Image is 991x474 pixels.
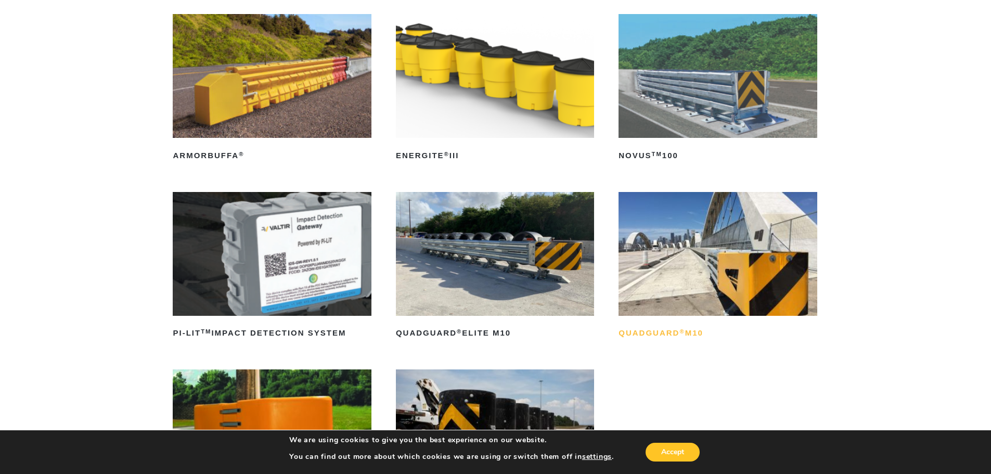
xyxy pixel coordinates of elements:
[619,147,817,164] h2: NOVUS 100
[396,14,594,164] a: ENERGITE®III
[201,328,211,335] sup: TM
[396,325,594,342] h2: QuadGuard Elite M10
[173,192,371,342] a: PI-LITTMImpact Detection System
[619,325,817,342] h2: QuadGuard M10
[289,452,614,462] p: You can find out more about which cookies we are using or switch them off in .
[652,151,662,157] sup: TM
[646,443,700,462] button: Accept
[173,325,371,342] h2: PI-LIT Impact Detection System
[582,452,612,462] button: settings
[173,14,371,164] a: ArmorBuffa®
[457,328,462,335] sup: ®
[239,151,244,157] sup: ®
[619,192,817,342] a: QuadGuard®M10
[396,147,594,164] h2: ENERGITE III
[619,14,817,164] a: NOVUSTM100
[444,151,449,157] sup: ®
[396,192,594,342] a: QuadGuard®Elite M10
[289,435,614,445] p: We are using cookies to give you the best experience on our website.
[173,147,371,164] h2: ArmorBuffa
[679,328,685,335] sup: ®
